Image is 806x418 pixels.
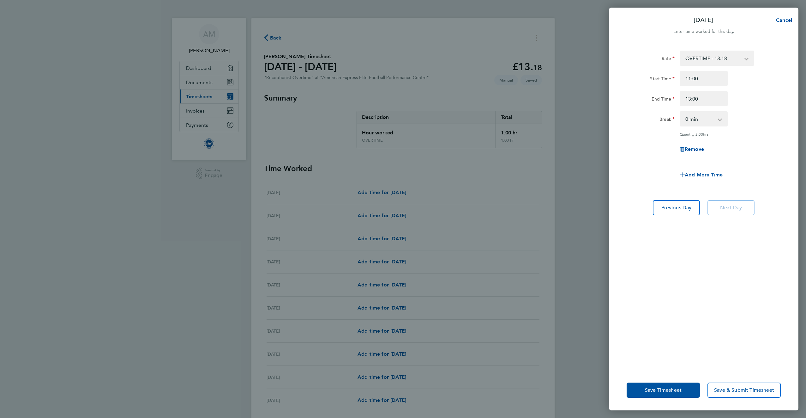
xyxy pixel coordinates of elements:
[659,116,675,124] label: Break
[627,383,700,398] button: Save Timesheet
[714,387,774,393] span: Save & Submit Timesheet
[661,205,692,211] span: Previous Day
[766,14,798,27] button: Cancel
[609,28,798,35] div: Enter time worked for this day.
[774,17,792,23] span: Cancel
[662,56,675,63] label: Rate
[685,172,723,178] span: Add More Time
[695,132,703,137] span: 2.00
[680,71,728,86] input: E.g. 08:00
[680,172,723,177] button: Add More Time
[694,16,713,25] p: [DATE]
[650,76,675,83] label: Start Time
[652,96,675,104] label: End Time
[707,383,781,398] button: Save & Submit Timesheet
[685,146,704,152] span: Remove
[680,147,704,152] button: Remove
[680,91,728,106] input: E.g. 18:00
[645,387,682,393] span: Save Timesheet
[653,200,700,215] button: Previous Day
[680,132,754,137] div: Quantity: hrs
